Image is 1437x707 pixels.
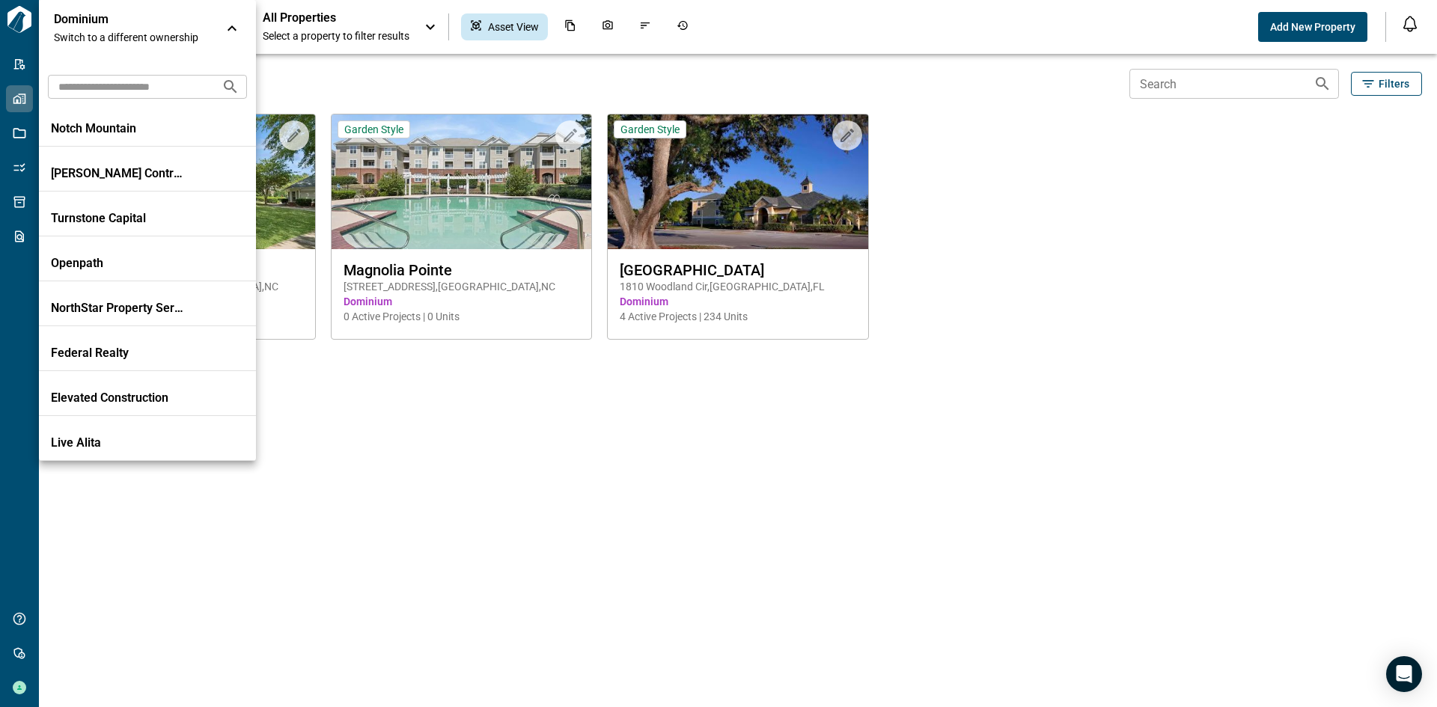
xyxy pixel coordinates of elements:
span: Switch to a different ownership [54,30,211,45]
p: Federal Realty [51,346,186,361]
p: Live Alita [51,435,186,450]
p: Turnstone Capital [51,211,186,226]
p: Elevated Construction [51,391,186,405]
p: NorthStar Property Services [51,301,186,316]
p: [PERSON_NAME] Contracting [51,166,186,181]
button: Search organizations [216,72,245,102]
p: Notch Mountain [51,121,186,136]
div: Open Intercom Messenger [1386,656,1422,692]
p: Dominium [54,12,189,27]
p: Openpath [51,256,186,271]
